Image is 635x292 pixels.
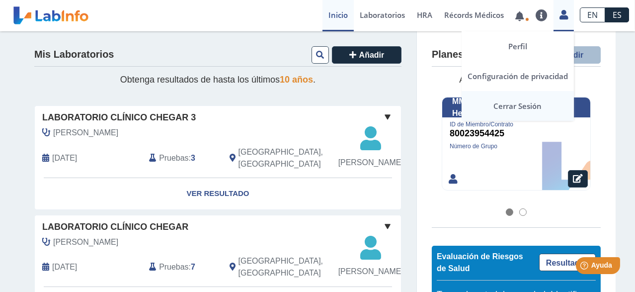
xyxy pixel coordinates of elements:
[142,146,222,170] div: :
[338,157,403,169] span: [PERSON_NAME]
[605,7,629,22] a: ES
[35,178,401,209] a: Ver Resultado
[280,75,313,85] span: 10 años
[437,252,523,273] span: Evaluación de Riesgos de Salud
[52,152,77,164] span: 2025-09-20
[142,255,222,279] div: :
[159,152,188,164] span: Pruebas
[191,154,195,162] b: 3
[191,263,195,271] b: 7
[547,253,624,281] iframe: Help widget launcher
[34,49,114,61] h4: Mis Laboratorios
[42,220,188,234] span: Laboratorio Clínico Chegar
[238,146,348,170] span: Rio Grande, PR
[53,127,118,139] span: Bertran, Nitza
[459,75,573,85] span: Accede y maneja sus planes
[432,49,506,61] h4: Planes Médicos
[52,261,77,273] span: 2025-08-30
[359,51,385,59] span: Añadir
[338,266,403,278] span: [PERSON_NAME]
[332,46,401,64] button: Añadir
[159,261,188,273] span: Pruebas
[238,255,348,279] span: Rio Grande, PR
[462,91,574,121] a: Cerrar Sesión
[120,75,316,85] span: Obtenga resultados de hasta los últimos .
[580,7,605,22] a: EN
[462,31,574,61] a: Perfil
[417,10,432,20] span: HRA
[462,61,574,91] a: Configuración de privacidad
[539,254,596,271] a: Resultados
[42,111,196,124] span: Laboratorio Clínico Chegar 3
[53,236,118,248] span: Bertran, Nitza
